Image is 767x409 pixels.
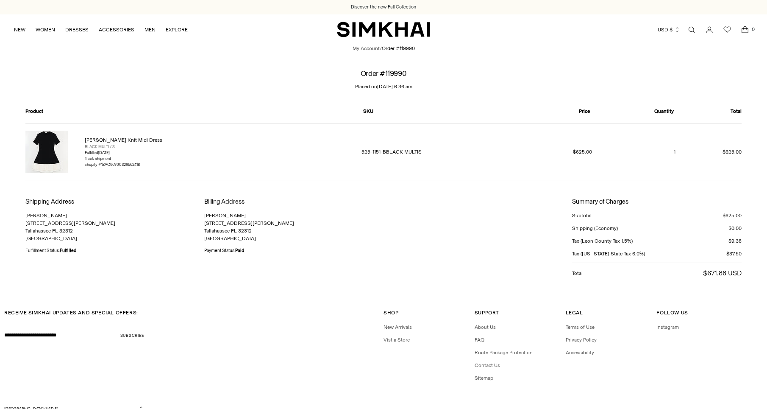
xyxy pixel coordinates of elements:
[749,25,757,33] span: 0
[524,107,599,124] th: Price
[719,21,736,38] a: Wishlist
[572,197,742,207] h3: Summary of Charges
[475,310,499,316] span: Support
[355,107,524,124] th: SKU
[383,324,412,330] a: New Arrivals
[572,212,592,219] div: Subtotal
[701,21,718,38] a: Go to the account page
[572,224,618,232] div: Shipping (Economy)
[683,21,700,38] a: Open search modal
[85,162,162,168] div: shopify #1ZAC96700329562418
[204,212,383,242] p: [PERSON_NAME] [STREET_ADDRESS][PERSON_NAME] Tallahassee FL 32312 [GEOGRAPHIC_DATA]
[25,212,205,242] p: [PERSON_NAME] [STREET_ADDRESS][PERSON_NAME] Tallahassee FL 32312 [GEOGRAPHIC_DATA]
[475,362,500,368] a: Contact Us
[723,212,742,219] div: $625.00
[475,337,484,343] a: FAQ
[566,337,597,343] a: Privacy Policy
[235,248,244,253] strong: Paid
[380,45,382,52] li: /
[166,20,188,39] a: EXPLORE
[85,144,162,150] div: BLACK MULTI / S
[382,45,415,52] li: Order #119990
[475,375,493,381] a: Sitemap
[85,156,111,161] a: Track shipment
[656,310,688,316] span: Follow Us
[572,250,645,258] div: Tax ([US_STATE] State Tax 6.0%)
[25,197,205,207] h3: Shipping Address
[14,20,25,39] a: NEW
[353,45,380,52] a: My Account
[25,131,68,173] img: Lorin Taffeta Knit Midi Dress
[377,84,412,90] time: [DATE] 6:36 am
[736,21,753,38] a: Open cart modal
[60,248,76,253] strong: Fulfilled
[25,247,205,254] div: Fulfillment Status:
[726,250,742,258] div: $37.50
[351,4,416,11] a: Discover the new Fall Collection
[85,137,162,143] a: [PERSON_NAME] Knit Midi Dress
[120,325,144,346] button: Subscribe
[728,224,742,232] div: $0.00
[4,310,138,316] span: RECEIVE SIMKHAI UPDATES AND SPECIAL OFFERS:
[566,350,594,356] a: Accessibility
[25,107,355,124] th: Product
[566,310,583,316] span: Legal
[599,107,682,124] th: Quantity
[531,148,592,156] dd: $625.00
[475,324,496,330] a: About Us
[566,324,595,330] a: Terms of Use
[656,324,679,330] a: Instagram
[361,69,406,77] h1: Order #119990
[85,150,162,168] div: Fulfilled
[98,150,110,155] time: [DATE]
[572,237,633,245] div: Tax (Leon County Tax 1.5%)
[383,310,398,316] span: Shop
[355,83,412,90] p: Placed on
[475,350,533,356] a: Route Package Protection
[728,237,742,245] div: $9.38
[204,247,383,254] div: Payment Status:
[682,123,742,180] td: $625.00
[599,123,682,180] td: 1
[682,107,742,124] th: Total
[572,269,583,277] div: Total
[383,337,410,343] a: Vist a Store
[99,20,134,39] a: ACCESSORIES
[658,20,680,39] button: USD $
[145,20,156,39] a: MEN
[703,268,742,278] div: $671.88 USD
[65,20,89,39] a: DRESSES
[337,21,430,38] a: SIMKHAI
[355,123,524,180] td: 525-1151-BBLACK MULTIS
[204,197,383,207] h3: Billing Address
[36,20,55,39] a: WOMEN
